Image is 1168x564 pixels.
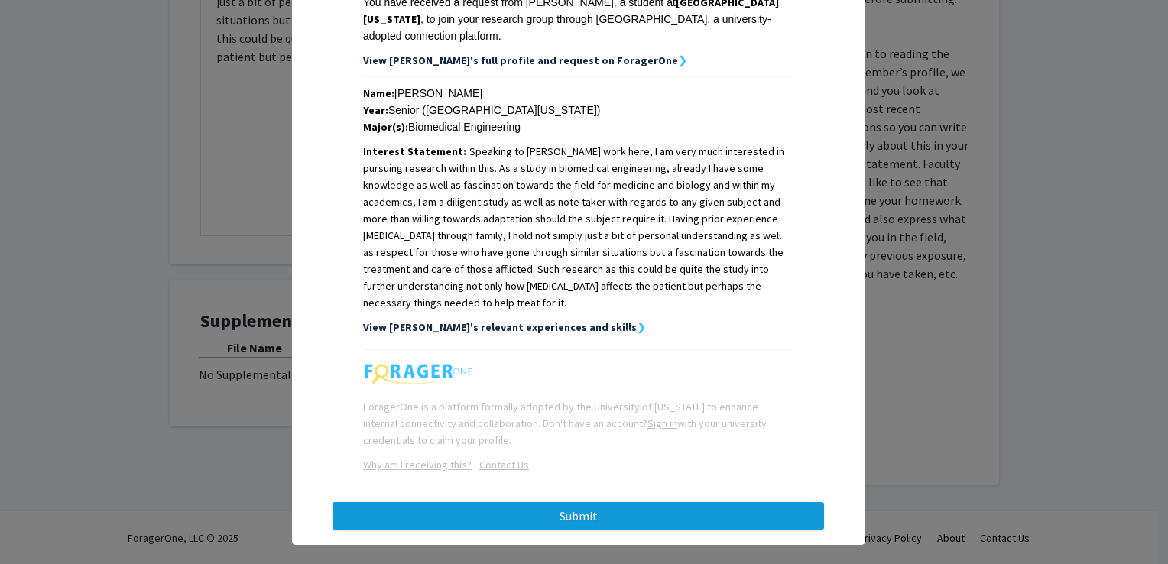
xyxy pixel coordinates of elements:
div: Senior ([GEOGRAPHIC_DATA][US_STATE]) [363,102,793,118]
a: Sign in [647,417,677,430]
strong: View [PERSON_NAME]'s relevant experiences and skills [363,320,637,334]
strong: View [PERSON_NAME]'s full profile and request on ForagerOne [363,53,678,67]
a: Opens in a new tab [363,458,472,472]
strong: Major(s): [363,120,408,134]
div: [PERSON_NAME] [363,85,793,102]
iframe: Chat [11,495,65,553]
div: Biomedical Engineering [363,118,793,135]
u: Contact Us [479,458,529,472]
button: Submit [333,502,824,530]
strong: Name: [363,86,394,100]
strong: Year: [363,103,388,117]
span: Speaking to [PERSON_NAME] work here, I am very much interested in pursuing research within this. ... [363,144,784,310]
u: Why am I receiving this? [363,458,472,472]
strong: ❯ [637,320,646,334]
strong: ❯ [678,53,687,67]
a: Opens in a new tab [472,458,529,472]
strong: Interest Statement: [363,144,466,158]
span: ForagerOne is a platform formally adopted by the University of [US_STATE] to enhance internal con... [363,400,767,447]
